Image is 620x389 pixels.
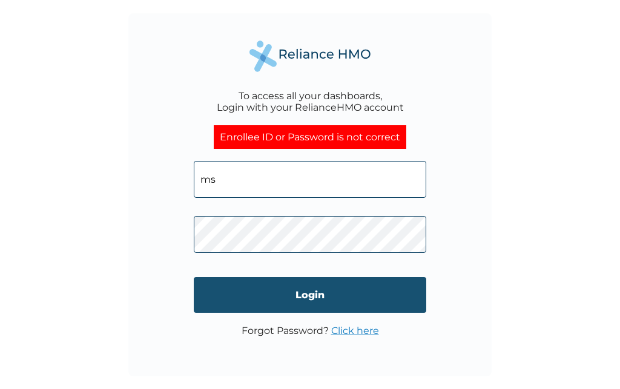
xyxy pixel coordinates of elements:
[249,41,371,71] img: Reliance Health's Logo
[214,125,406,149] div: Enrollee ID or Password is not correct
[242,325,379,336] p: Forgot Password?
[331,325,379,336] a: Click here
[194,277,426,313] input: Login
[194,161,426,198] input: Email address or HMO ID
[217,90,404,113] div: To access all your dashboards, Login with your RelianceHMO account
